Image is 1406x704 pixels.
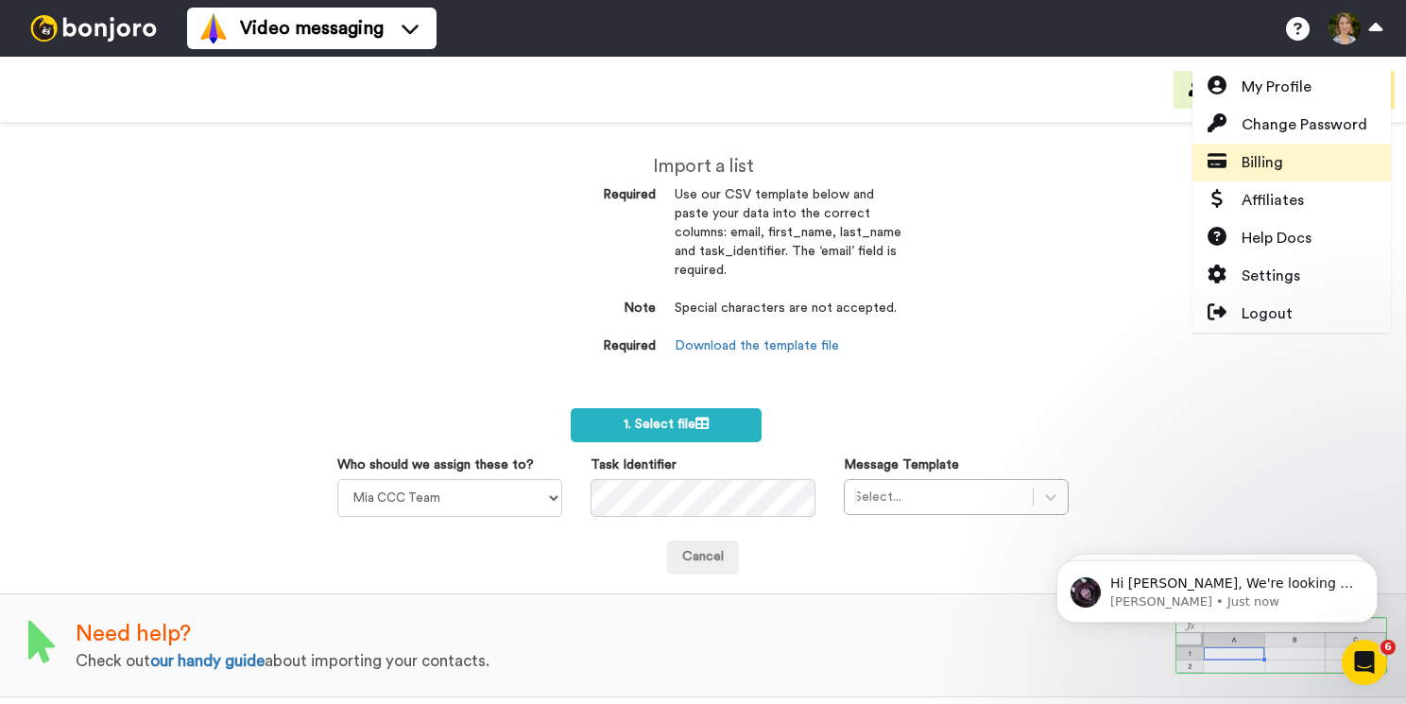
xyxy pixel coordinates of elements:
a: Affiliates [1192,181,1391,219]
dt: Note [505,300,656,318]
span: Settings [1242,265,1300,287]
button: Invite [1174,71,1266,109]
dt: Required [505,337,656,356]
a: Download the template file [675,339,839,352]
span: My Profile [1242,76,1312,98]
dd: Use our CSV template below and paste your data into the correct columns: email, first_name, last_... [675,186,901,300]
span: 6 [1380,640,1396,655]
span: Help Docs [1242,227,1312,249]
a: Change Password [1192,106,1391,144]
img: vm-color.svg [198,13,229,43]
iframe: Intercom live chat [1342,640,1387,685]
img: bj-logo-header-white.svg [23,15,164,42]
a: Billing [1192,144,1391,181]
h2: Import a list [505,156,901,177]
span: Change Password [1242,113,1367,136]
div: Need help? [76,618,1175,650]
a: Logout [1192,295,1391,333]
a: Settings [1192,257,1391,295]
span: Logout [1242,302,1293,325]
dd: Special characters are not accepted. [675,300,901,337]
dt: Required [505,186,656,205]
a: Help Docs [1192,219,1391,257]
span: Affiliates [1242,189,1304,212]
label: Message Template [844,455,959,474]
a: our handy guide [150,653,265,669]
a: Cancel [667,541,739,575]
label: Who should we assign these to? [337,455,534,474]
iframe: Intercom notifications message [1028,521,1406,653]
a: My Profile [1192,68,1391,106]
span: Video messaging [240,15,384,42]
label: Task Identifier [591,455,677,474]
div: Check out about importing your contacts. [76,650,1175,673]
span: Billing [1242,151,1283,174]
span: 1. Select file [624,418,709,431]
